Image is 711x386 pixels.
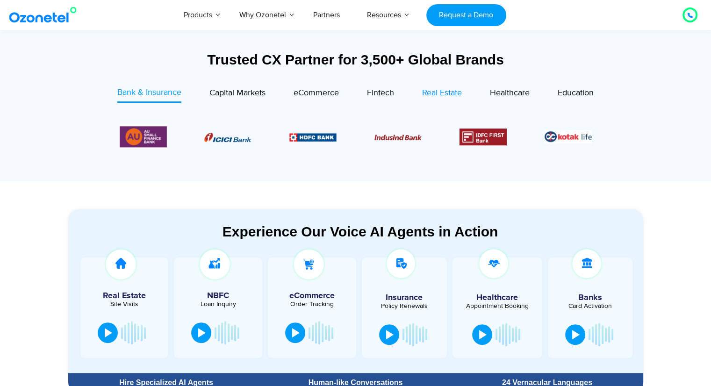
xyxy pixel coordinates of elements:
a: Fintech [367,86,394,102]
img: Picture26.jpg [545,130,592,143]
h5: Banks [553,293,628,302]
div: Appointment Booking [460,303,535,309]
span: Capital Markets [209,88,266,98]
a: eCommerce [294,86,339,102]
div: Image Carousel [120,124,592,149]
div: Trusted CX Partner for 3,500+ Global Brands [68,51,643,68]
a: Real Estate [422,86,462,102]
a: Capital Markets [209,86,266,102]
span: Bank & Insurance [117,87,181,98]
a: Education [558,86,594,102]
span: Healthcare [490,88,530,98]
div: Site Visits [85,301,164,307]
div: Experience Our Voice AI Agents in Action [78,223,643,240]
span: Real Estate [422,88,462,98]
div: 4 / 6 [460,129,507,145]
img: Picture12.png [460,129,507,145]
div: 1 / 6 [204,131,251,143]
div: 3 / 6 [374,131,422,143]
h5: NBFC [179,292,258,300]
h5: Insurance [366,293,442,302]
div: Policy Renewals [366,303,442,309]
span: Fintech [367,88,394,98]
img: Picture10.png [374,135,422,140]
div: 6 / 6 [119,124,166,149]
span: Education [558,88,594,98]
img: Picture9.png [289,133,337,141]
h5: Healthcare [460,293,535,302]
div: Loan Inquiry [179,301,258,307]
a: Bank & Insurance [117,86,181,103]
div: Order Tracking [273,301,352,307]
div: 5 / 6 [545,130,592,143]
img: Picture13.png [119,124,166,149]
h5: Real Estate [85,292,164,300]
a: Healthcare [490,86,530,102]
div: Card Activation [553,303,628,309]
span: eCommerce [294,88,339,98]
div: 2 / 6 [289,131,337,143]
h5: eCommerce [273,292,352,300]
img: Picture8.png [204,133,251,142]
a: Request a Demo [426,4,506,26]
